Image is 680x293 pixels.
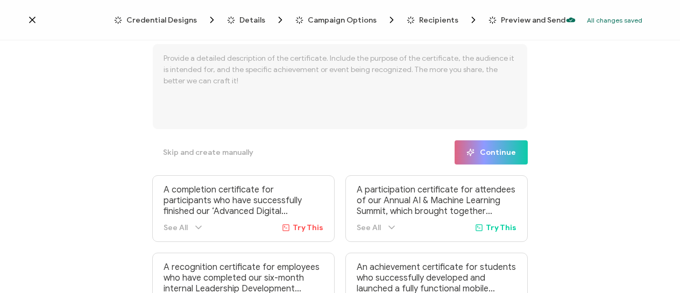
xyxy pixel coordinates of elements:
[501,16,565,24] span: Preview and Send
[488,16,565,24] span: Preview and Send
[357,223,381,232] span: See All
[114,15,565,25] div: Breadcrumb
[587,16,642,24] p: All changes saved
[164,223,188,232] span: See All
[455,140,528,165] button: Continue
[466,148,516,156] span: Continue
[164,184,323,217] p: A completion certificate for participants who have successfully finished our ‘Advanced Digital Ma...
[126,16,197,24] span: Credential Designs
[163,149,253,156] span: Skip and create manually
[486,223,516,232] span: Try This
[293,223,323,232] span: Try This
[239,16,265,24] span: Details
[152,140,264,165] button: Skip and create manually
[114,15,217,25] span: Credential Designs
[419,16,458,24] span: Recipients
[295,15,397,25] span: Campaign Options
[357,184,516,217] p: A participation certificate for attendees of our Annual AI & Machine Learning Summit, which broug...
[626,241,680,293] iframe: Chat Widget
[308,16,377,24] span: Campaign Options
[227,15,286,25] span: Details
[407,15,479,25] span: Recipients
